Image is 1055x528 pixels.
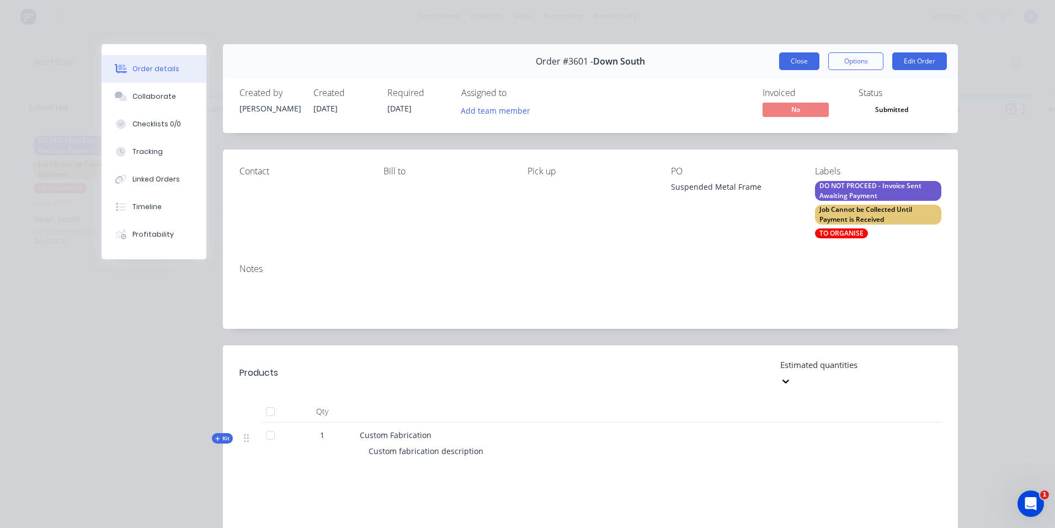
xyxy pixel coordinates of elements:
[815,228,868,238] div: TO ORGANISE
[360,430,431,440] span: Custom Fabrication
[1017,490,1044,517] iframe: Intercom live chat
[102,193,206,221] button: Timeline
[369,446,483,456] span: Custom fabrication description
[461,88,572,98] div: Assigned to
[859,88,941,98] div: Status
[215,434,230,442] span: Kit
[239,166,366,177] div: Contact
[239,103,300,114] div: [PERSON_NAME]
[132,174,180,184] div: Linked Orders
[387,88,448,98] div: Required
[102,166,206,193] button: Linked Orders
[313,103,338,114] span: [DATE]
[102,83,206,110] button: Collaborate
[132,92,176,102] div: Collaborate
[763,88,845,98] div: Invoiced
[212,433,233,444] button: Kit
[289,401,355,423] div: Qty
[763,103,829,116] span: No
[859,103,925,119] button: Submitted
[102,138,206,166] button: Tracking
[859,103,925,116] span: Submitted
[132,230,174,239] div: Profitability
[239,264,941,274] div: Notes
[239,366,278,380] div: Products
[779,52,819,70] button: Close
[132,202,162,212] div: Timeline
[102,55,206,83] button: Order details
[320,429,324,441] span: 1
[132,119,181,129] div: Checklists 0/0
[815,166,941,177] div: Labels
[387,103,412,114] span: [DATE]
[313,88,374,98] div: Created
[892,52,947,70] button: Edit Order
[593,56,645,67] span: Down South
[132,147,163,157] div: Tracking
[132,64,179,74] div: Order details
[239,88,300,98] div: Created by
[536,56,593,67] span: Order #3601 -
[461,103,536,118] button: Add team member
[527,166,654,177] div: Pick up
[671,166,797,177] div: PO
[383,166,510,177] div: Bill to
[455,103,536,118] button: Add team member
[1040,490,1049,499] span: 1
[828,52,883,70] button: Options
[102,110,206,138] button: Checklists 0/0
[671,181,797,196] div: Suspended Metal Frame
[815,181,941,201] div: DO NOT PROCEED - Invoice Sent Awaiting Payment
[102,221,206,248] button: Profitability
[815,205,941,225] div: Job Cannot be Collected Until Payment is Received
